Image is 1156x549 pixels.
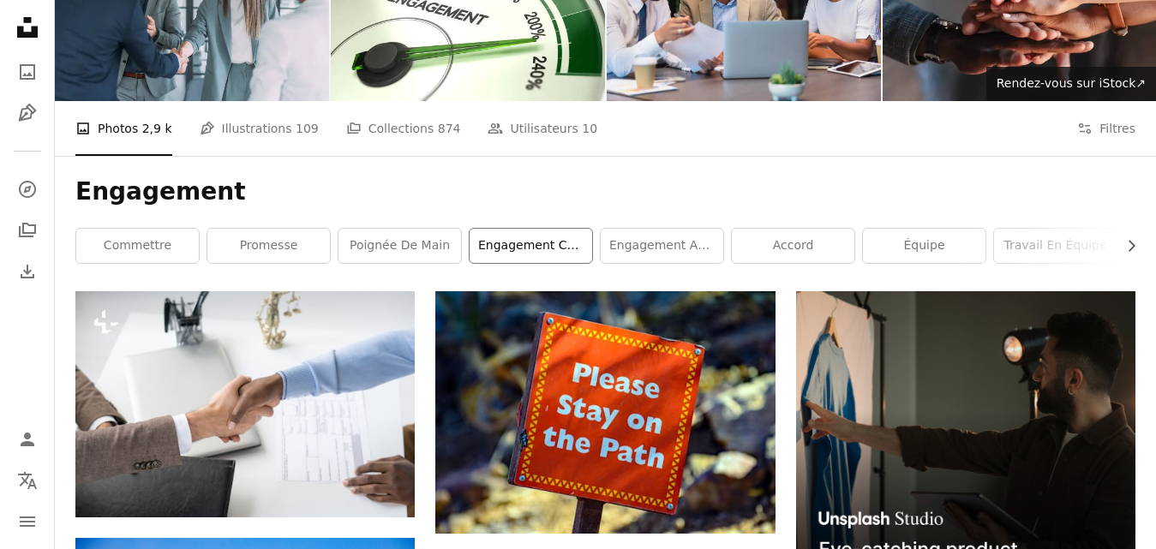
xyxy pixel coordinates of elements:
a: Collections [10,213,45,248]
a: accord [732,229,854,263]
a: Photos [10,55,45,89]
button: Filtres [1077,101,1135,156]
img: Vue ci-dessus d’un homme noir méconnaissable assis à table avec des documents et serrant la main ... [75,291,415,517]
a: Collections 874 [346,101,461,156]
a: commettre [76,229,199,263]
a: Rendez-vous sur iStock↗ [986,67,1156,101]
h1: Engagement [75,176,1135,207]
a: promesse [207,229,330,263]
a: poignée de main [338,229,461,263]
span: Rendez-vous sur iStock ↗ [997,76,1146,90]
a: Engagement au travail [601,229,723,263]
span: 874 [438,119,461,138]
button: Langue [10,463,45,498]
span: 10 [582,119,597,138]
a: travail en équipe [994,229,1117,263]
span: 109 [296,119,319,138]
a: Explorer [10,172,45,206]
a: Engagement commercial [470,229,592,263]
button: faire défiler la liste vers la droite [1116,229,1135,263]
img: S’il vous plaît restez sur la signalisation du chemin [435,291,775,534]
a: Illustrations 109 [200,101,319,156]
a: Connexion / S’inscrire [10,422,45,457]
a: Historique de téléchargement [10,254,45,289]
a: S’il vous plaît restez sur la signalisation du chemin [435,404,775,420]
a: Utilisateurs 10 [488,101,597,156]
button: Menu [10,504,45,539]
a: Accueil — Unsplash [10,10,45,48]
a: équipe [863,229,985,263]
a: Illustrations [10,96,45,130]
a: Vue ci-dessus d’un homme noir méconnaissable assis à table avec des documents et serrant la main ... [75,397,415,412]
